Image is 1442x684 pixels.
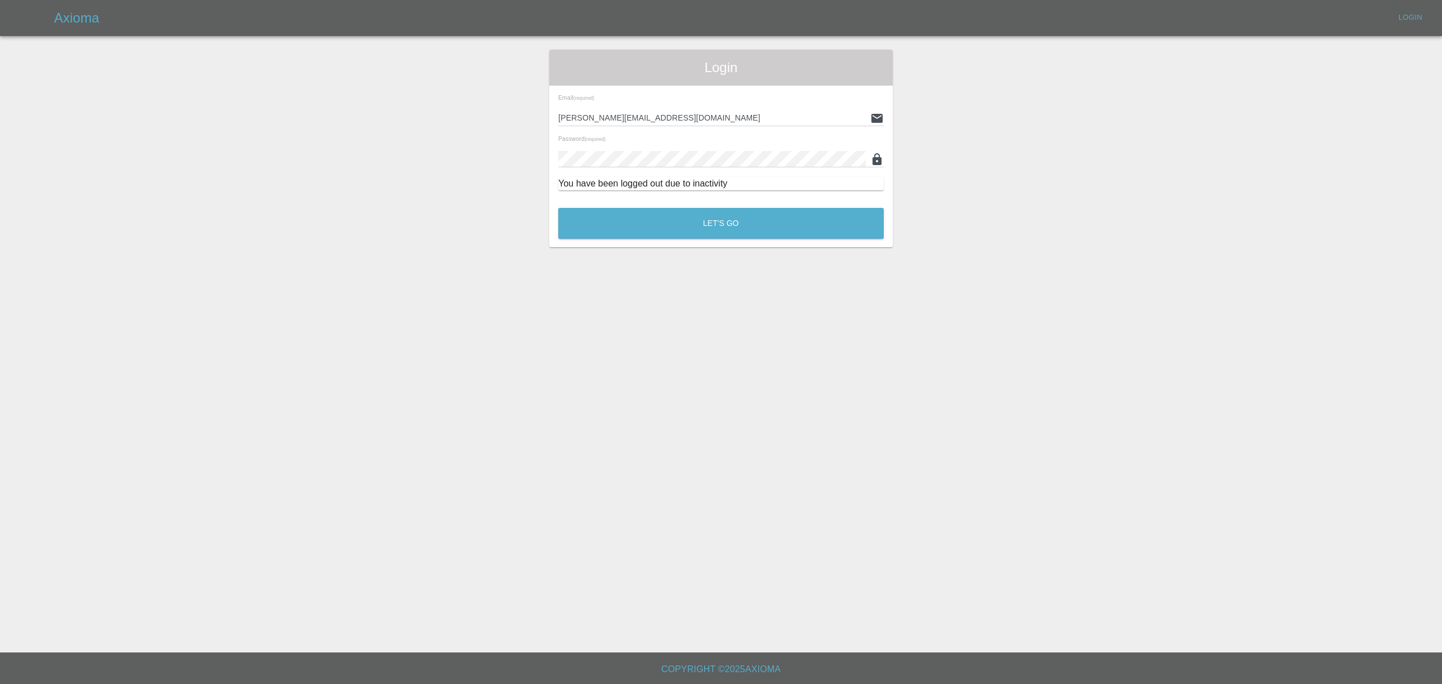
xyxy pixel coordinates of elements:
[558,135,606,142] span: Password
[585,137,606,142] small: (required)
[558,59,884,77] span: Login
[573,96,594,101] small: (required)
[1392,9,1428,26] a: Login
[558,208,884,239] button: Let's Go
[558,94,594,101] span: Email
[54,9,99,27] h5: Axioma
[558,177,884,190] div: You have been logged out due to inactivity
[9,661,1433,677] h6: Copyright © 2025 Axioma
